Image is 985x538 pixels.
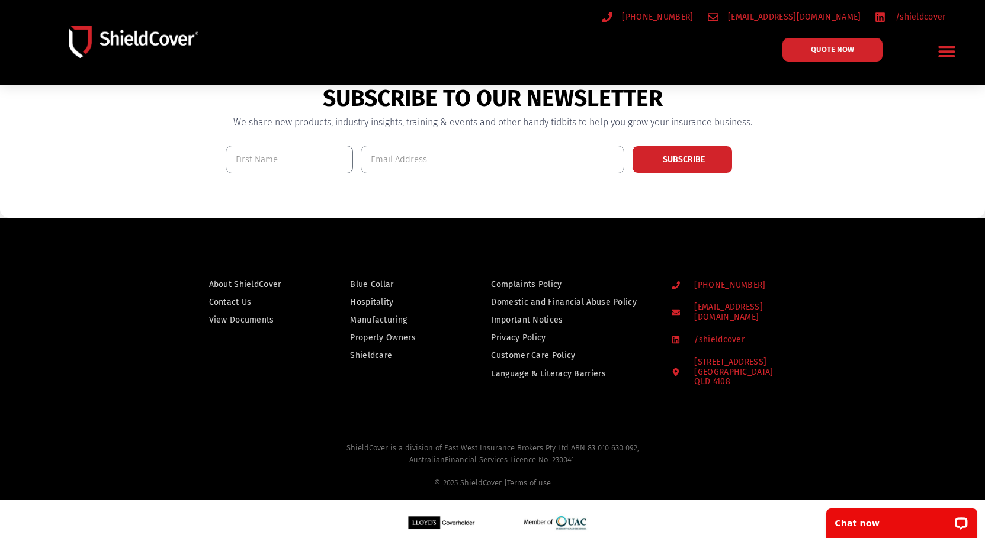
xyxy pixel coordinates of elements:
span: [PHONE_NUMBER] [691,281,765,291]
a: [PHONE_NUMBER] [672,281,817,291]
img: Shield-Cover-Underwriting-Australia-logo-full [69,26,198,58]
span: [EMAIL_ADDRESS][DOMAIN_NAME] [725,9,861,24]
div: © 2025 ShieldCover | [21,477,964,489]
a: [EMAIL_ADDRESS][DOMAIN_NAME] [672,302,817,323]
span: [PHONE_NUMBER] [619,9,693,24]
span: Financial Services Licence No. 230041. [445,455,576,464]
a: Customer Care Policy [491,348,649,363]
span: Complaints Policy [491,277,562,292]
span: /shieldcover [893,9,946,24]
div: [GEOGRAPHIC_DATA] [694,368,773,388]
a: View Documents [209,313,300,327]
a: Language & Literacy Barriers [491,366,649,381]
span: Manufacturing [350,313,407,327]
a: Important Notices [491,313,649,327]
span: Domestic and Financial Abuse Policy [491,295,637,310]
span: Blue Collar [350,277,393,292]
input: Email Address [361,146,624,173]
a: Contact Us [209,295,300,310]
input: First Name [226,146,354,173]
div: Menu Toggle [933,37,961,65]
span: [STREET_ADDRESS] [691,357,773,387]
span: Contact Us [209,295,252,310]
a: Blue Collar [350,277,440,292]
span: Shieldcare [350,348,392,363]
a: Shieldcare [350,348,440,363]
iframe: LiveChat chat widget [819,501,985,538]
a: /shieldcover [875,9,945,24]
a: Property Owners [350,330,440,345]
h2: SUBSCRIBE TO OUR NEWSLETTER [226,85,760,112]
a: Hospitality [350,295,440,310]
a: Terms of use [507,478,551,487]
div: QLD 4108 [694,377,773,387]
span: About ShieldCover [209,277,281,292]
span: Privacy Policy [491,330,546,345]
a: Privacy Policy [491,330,649,345]
h2: ShieldCover is a division of East West Insurance Brokers Pty Ltd ABN 83 010 630 092, [21,442,964,488]
span: Hospitality [350,295,393,310]
span: Important Notices [491,313,563,327]
span: Customer Care Policy [491,348,575,363]
span: View Documents [209,313,274,327]
span: QUOTE NOW [811,46,854,53]
a: [PHONE_NUMBER] [602,9,694,24]
a: [EMAIL_ADDRESS][DOMAIN_NAME] [708,9,861,24]
a: QUOTE NOW [782,38,883,62]
span: [EMAIL_ADDRESS][DOMAIN_NAME] [691,302,816,323]
span: Property Owners [350,330,416,345]
a: Domestic and Financial Abuse Policy [491,295,649,310]
a: Complaints Policy [491,277,649,292]
span: Language & Literacy Barriers [491,366,605,381]
span: /shieldcover [691,335,745,345]
h3: We share new products, industry insights, training & events and other handy tidbits to help you g... [226,118,760,127]
a: About ShieldCover [209,277,300,292]
div: Australian [21,454,964,489]
button: SUBSCRIBE [632,146,733,173]
a: Manufacturing [350,313,440,327]
span: SUBSCRIBE [663,156,705,164]
a: /shieldcover [672,335,817,345]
